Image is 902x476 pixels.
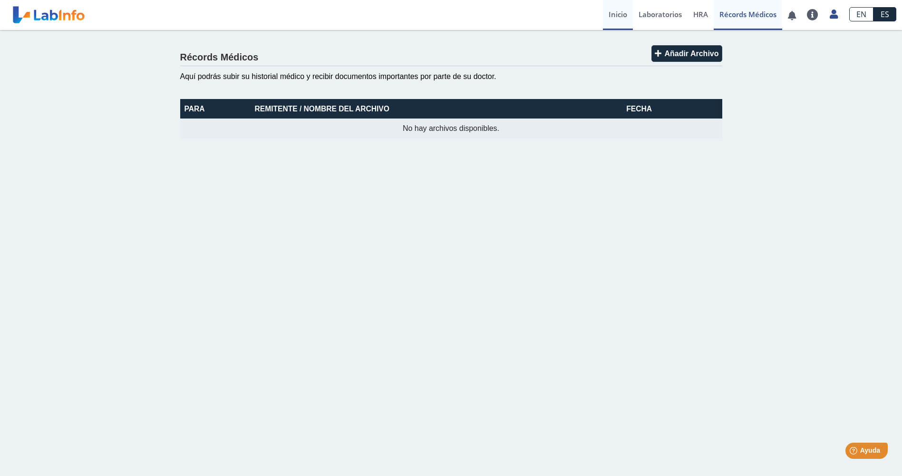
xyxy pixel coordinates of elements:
h4: Récords Médicos [180,52,259,63]
span: Añadir Archivo [664,50,718,58]
iframe: Help widget launcher [817,439,892,466]
th: Remitente / Nombre del Archivo [251,99,598,119]
span: No hay archivos disponibles. [403,124,499,132]
span: HRA [693,10,708,19]
button: Añadir Archivo [651,45,722,62]
span: Aquí podrás subir su historial médico y recibir documentos importantes por parte de su doctor. [180,72,496,80]
th: Para [180,99,251,119]
a: ES [873,7,896,21]
th: Fecha [598,99,680,119]
a: EN [849,7,873,21]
